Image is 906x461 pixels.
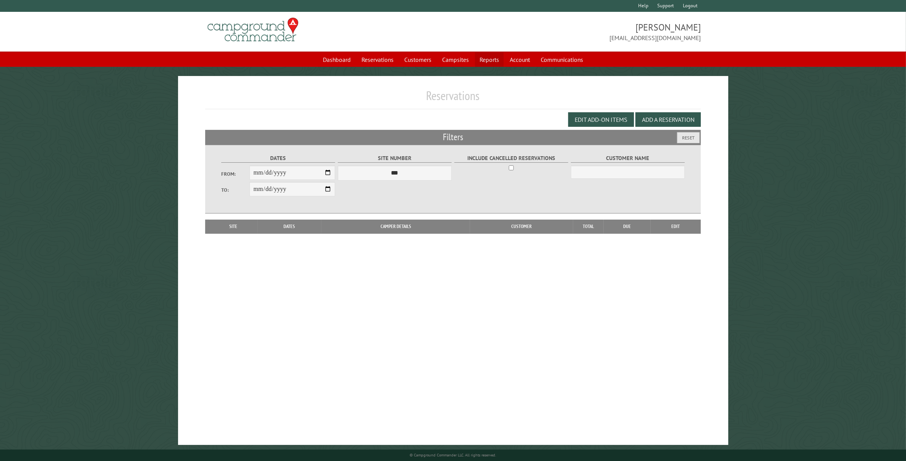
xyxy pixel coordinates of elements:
[221,154,335,163] label: Dates
[410,453,496,458] small: © Campground Commander LLC. All rights reserved.
[604,220,651,233] th: Due
[505,52,535,67] a: Account
[205,130,701,144] h2: Filters
[357,52,398,67] a: Reservations
[571,154,685,163] label: Customer Name
[400,52,436,67] a: Customers
[536,52,588,67] a: Communications
[454,154,569,163] label: Include Cancelled Reservations
[205,88,701,109] h1: Reservations
[453,21,701,42] span: [PERSON_NAME] [EMAIL_ADDRESS][DOMAIN_NAME]
[205,15,301,45] img: Campground Commander
[338,154,452,163] label: Site Number
[321,220,470,233] th: Camper Details
[651,220,701,233] th: Edit
[573,220,604,233] th: Total
[318,52,355,67] a: Dashboard
[475,52,504,67] a: Reports
[258,220,321,233] th: Dates
[635,112,701,127] button: Add a Reservation
[470,220,573,233] th: Customer
[568,112,634,127] button: Edit Add-on Items
[677,132,700,143] button: Reset
[221,170,250,178] label: From:
[209,220,258,233] th: Site
[221,186,250,194] label: To:
[438,52,473,67] a: Campsites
